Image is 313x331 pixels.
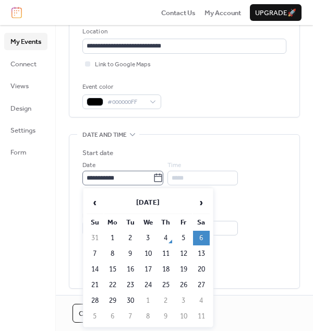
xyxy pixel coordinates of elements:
[73,304,112,323] button: Cancel
[175,231,192,245] td: 5
[82,148,113,158] div: Start date
[4,122,47,138] a: Settings
[140,309,156,324] td: 8
[87,262,103,277] td: 14
[107,97,145,108] span: #000000FF
[87,246,103,261] td: 7
[193,278,210,292] td: 27
[193,309,210,324] td: 11
[4,100,47,116] a: Design
[122,262,139,277] td: 16
[140,231,156,245] td: 3
[158,262,174,277] td: 18
[161,8,196,18] span: Contact Us
[79,309,106,319] span: Cancel
[255,8,296,18] span: Upgrade 🚀
[158,309,174,324] td: 9
[167,160,181,171] span: Time
[193,231,210,245] td: 6
[140,262,156,277] td: 17
[87,309,103,324] td: 5
[11,7,22,18] img: logo
[193,293,210,308] td: 4
[158,278,174,292] td: 25
[87,215,103,230] th: Su
[87,231,103,245] td: 31
[140,293,156,308] td: 1
[82,27,284,37] div: Location
[87,192,103,213] span: ‹
[193,246,210,261] td: 13
[82,130,127,140] span: Date and time
[10,125,35,136] span: Settings
[104,278,121,292] td: 22
[82,82,159,92] div: Event color
[10,103,31,114] span: Design
[194,192,209,213] span: ›
[122,231,139,245] td: 2
[175,278,192,292] td: 26
[204,8,241,18] span: My Account
[175,262,192,277] td: 19
[161,7,196,18] a: Contact Us
[4,77,47,94] a: Views
[122,309,139,324] td: 7
[95,60,151,70] span: Link to Google Maps
[250,4,302,21] button: Upgrade🚀
[104,231,121,245] td: 1
[140,215,156,230] th: We
[104,309,121,324] td: 6
[10,147,27,158] span: Form
[175,246,192,261] td: 12
[82,160,95,171] span: Date
[122,293,139,308] td: 30
[87,293,103,308] td: 28
[175,309,192,324] td: 10
[158,246,174,261] td: 11
[10,37,41,47] span: My Events
[104,293,121,308] td: 29
[10,59,37,69] span: Connect
[204,7,241,18] a: My Account
[4,55,47,72] a: Connect
[104,192,192,214] th: [DATE]
[104,246,121,261] td: 8
[140,278,156,292] td: 24
[122,215,139,230] th: Tu
[4,33,47,50] a: My Events
[4,144,47,160] a: Form
[104,262,121,277] td: 15
[158,215,174,230] th: Th
[193,215,210,230] th: Sa
[122,278,139,292] td: 23
[175,293,192,308] td: 3
[104,215,121,230] th: Mo
[175,215,192,230] th: Fr
[193,262,210,277] td: 20
[140,246,156,261] td: 10
[122,246,139,261] td: 9
[87,278,103,292] td: 21
[158,231,174,245] td: 4
[10,81,29,91] span: Views
[158,293,174,308] td: 2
